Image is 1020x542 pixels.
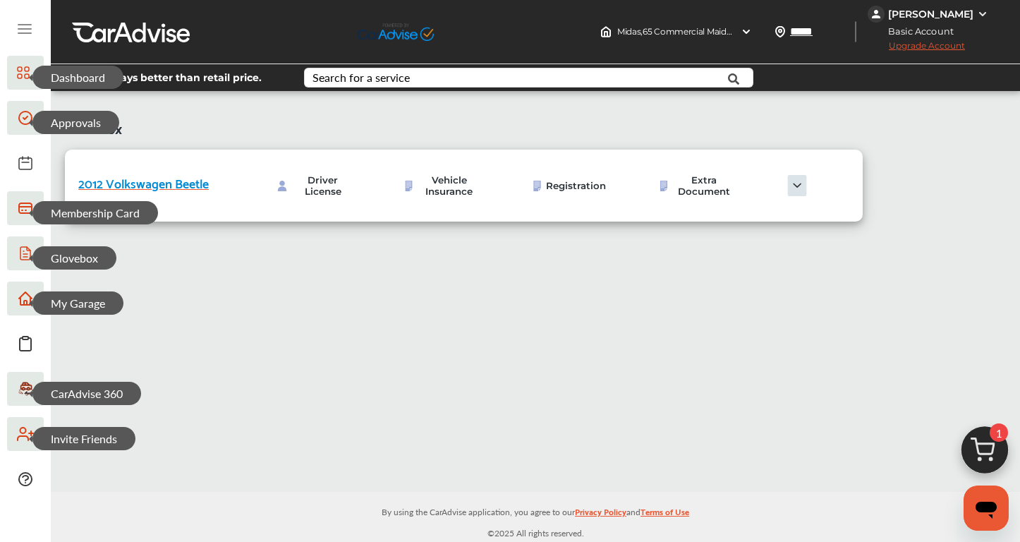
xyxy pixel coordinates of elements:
img: Ic_Customdocumentnotuploaded.91d273c3.svg [405,181,413,191]
span: CarAdvise 360 [32,382,141,405]
div: [PERSON_NAME] [888,8,973,20]
span: Vehicle Insurance [416,174,482,197]
img: Ic_Customdocumentnotuploaded.91d273c3.svg [532,181,542,191]
div: 2012 Volkswagen Beetle [78,171,219,193]
span: Midas , 65 Commercial Maiden , MA 02148 [617,26,777,37]
img: header-divider.bc55588e.svg [855,21,856,42]
img: WGsFRI8htEPBVLJbROoPRyZpYNWhNONpIPPETTm6eUC0GeLEiAAAAAElFTkSuQmCC [977,8,988,20]
img: header-down-arrow.9dd2ce7d.svg [741,26,752,37]
div: Search for a service [312,72,410,83]
img: cart_icon.3d0951e8.svg [951,420,1019,488]
img: jVpblrzwTbfkPYzPPzSLxeg0AAAAASUVORK5CYII= [868,6,885,23]
img: Ic_Driver%20license.58b2f069.svg [277,181,287,191]
div: Upload Document [277,174,355,197]
img: location_vector.a44bc228.svg [775,26,786,37]
span: Dashboard [32,66,123,89]
span: Invite Friends [32,427,135,450]
span: Registration [546,180,606,191]
a: Terms of Use [640,504,689,526]
span: Approvals [32,111,119,134]
span: Extra Document [672,174,737,197]
span: Membership Card [32,201,158,224]
p: By using the CarAdvise application, you agree to our and [51,504,1020,519]
img: header-home-logo.8d720a4f.svg [600,26,612,37]
div: Upload Document [660,174,737,197]
span: Upgrade Account [868,40,965,58]
span: Basic Account [869,24,964,39]
iframe: Button to launch messaging window [964,486,1009,531]
span: 1 [990,423,1008,442]
div: Upload Document [405,174,482,197]
img: Ic_dropdown.3e6f82a4.svg [762,175,832,196]
img: Ic_Customdocumentnotuploaded.91d273c3.svg [660,181,668,191]
span: Always better than retail price. [101,73,262,83]
div: Upload Document [532,180,606,191]
span: My Garage [32,291,123,315]
a: Privacy Policy [575,504,626,526]
span: Glovebox [32,246,116,270]
span: Driver License [291,174,355,197]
